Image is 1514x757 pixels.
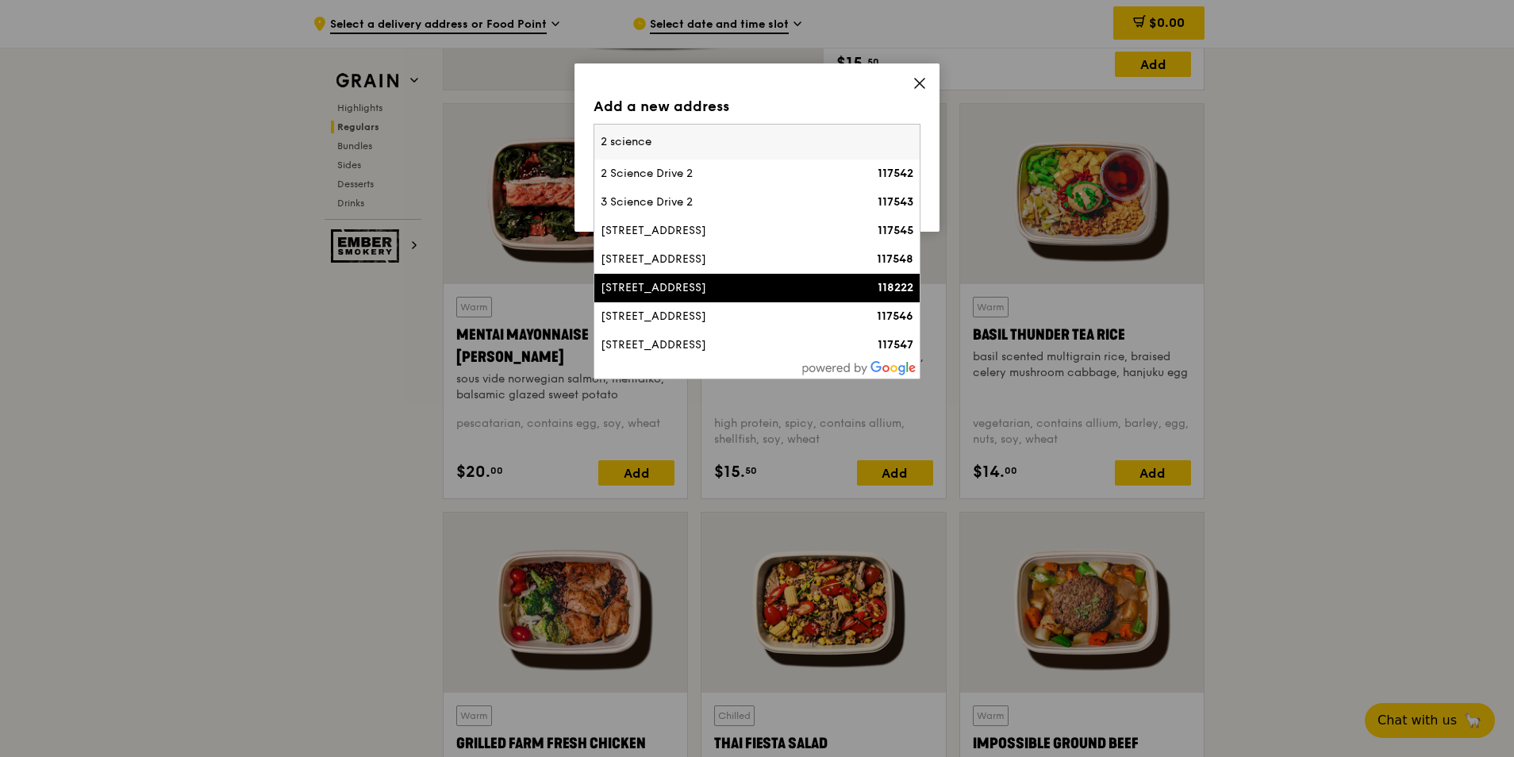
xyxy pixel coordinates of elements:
[878,167,913,180] strong: 117542
[601,252,836,267] div: [STREET_ADDRESS]
[601,166,836,182] div: 2 Science Drive 2
[601,280,836,296] div: [STREET_ADDRESS]
[601,309,836,325] div: [STREET_ADDRESS]
[877,252,913,266] strong: 117548
[878,338,913,352] strong: 117547
[601,223,836,239] div: [STREET_ADDRESS]
[878,224,913,237] strong: 117545
[601,194,836,210] div: 3 Science Drive 2
[802,361,916,375] img: powered-by-google.60e8a832.png
[601,337,836,353] div: [STREET_ADDRESS]
[594,95,920,117] div: Add a new address
[877,309,913,323] strong: 117546
[878,195,913,209] strong: 117543
[878,281,913,294] strong: 118222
